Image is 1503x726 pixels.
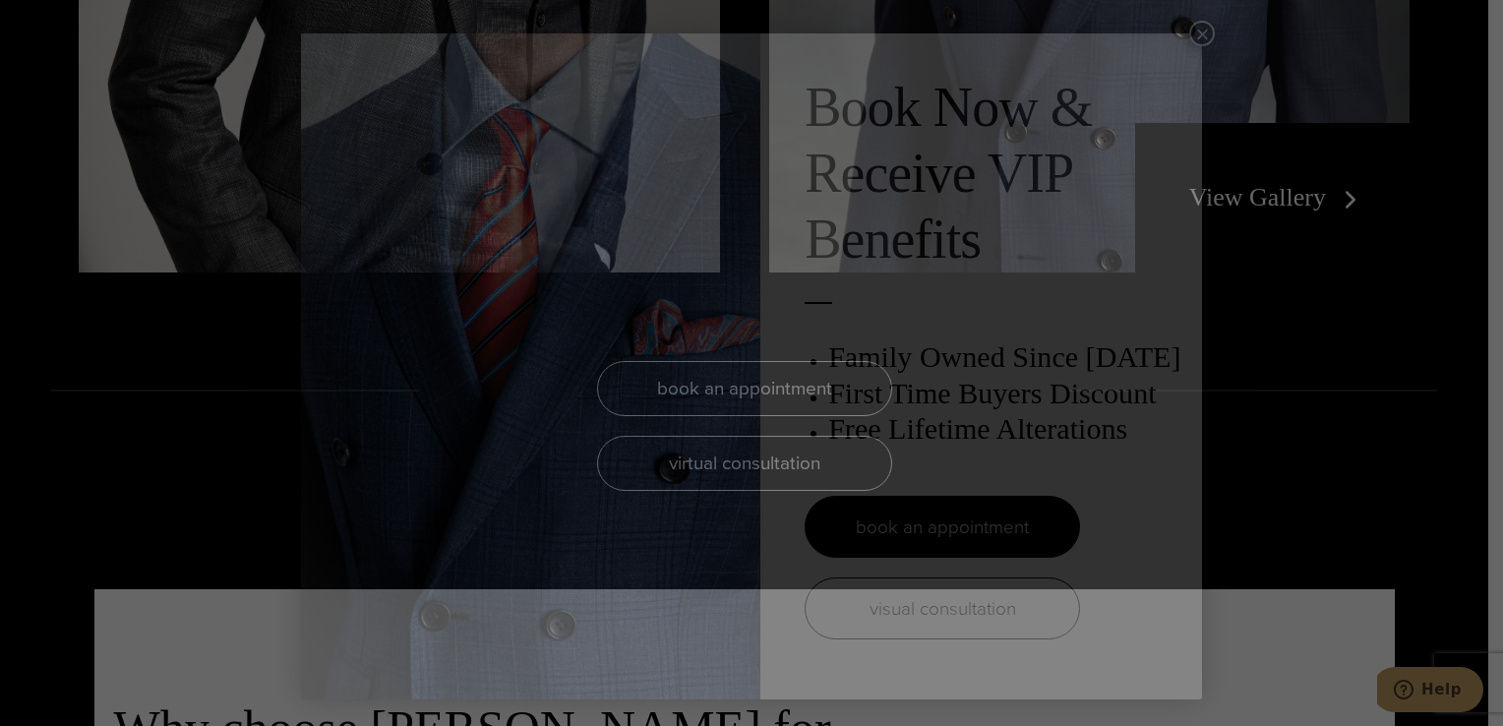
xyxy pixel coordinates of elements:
span: Help [44,14,85,31]
h3: Free Lifetime Alterations [828,411,1182,447]
h3: Family Owned Since [DATE] [828,339,1182,375]
button: Close [1189,21,1215,46]
h2: Book Now & Receive VIP Benefits [805,75,1182,273]
a: book an appointment [805,496,1080,558]
h3: First Time Buyers Discount [828,376,1182,411]
a: visual consultation [805,577,1080,639]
